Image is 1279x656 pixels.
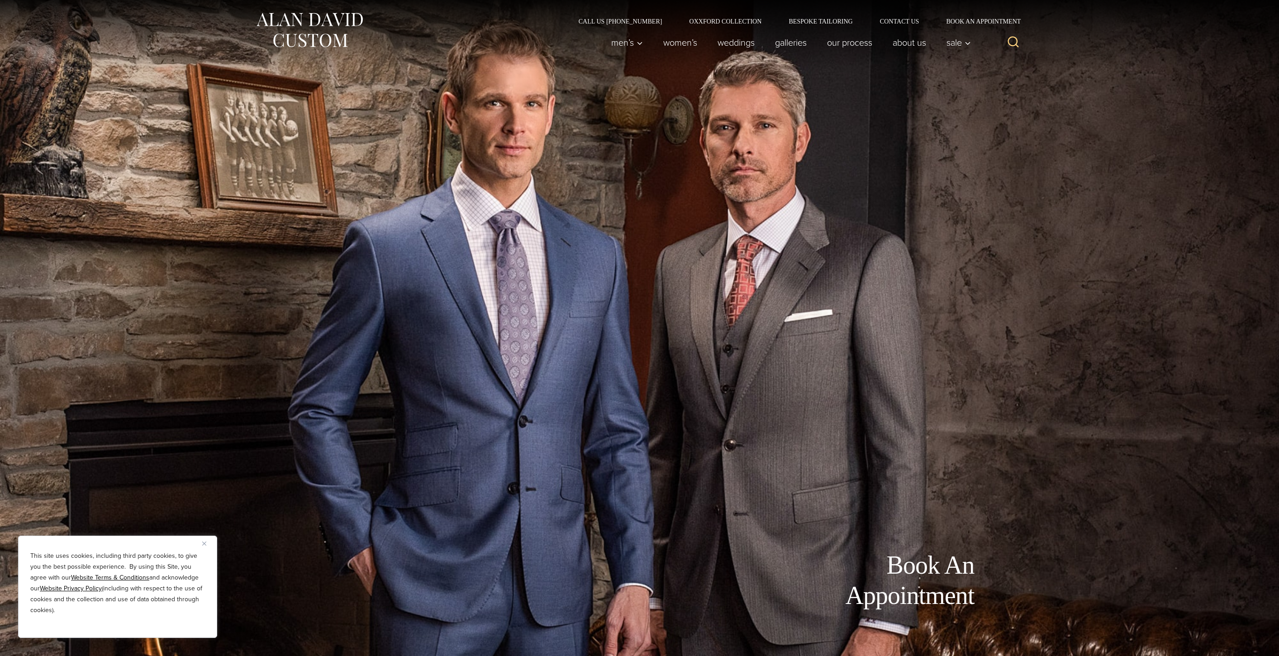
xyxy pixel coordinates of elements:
button: Close [202,538,213,549]
a: Website Privacy Policy [40,584,102,593]
a: Galleries [765,33,817,52]
a: Contact Us [866,18,933,24]
span: Men’s [611,38,643,47]
img: Alan David Custom [255,10,364,50]
p: This site uses cookies, including third party cookies, to give you the best possible experience. ... [30,551,205,616]
a: Book an Appointment [932,18,1024,24]
nav: Primary Navigation [601,33,975,52]
a: weddings [707,33,765,52]
a: Women’s [653,33,707,52]
a: Call Us [PHONE_NUMBER] [565,18,676,24]
a: Oxxford Collection [675,18,775,24]
a: About Us [882,33,936,52]
h1: Book An Appointment [771,550,975,611]
span: Sale [946,38,971,47]
nav: Secondary Navigation [565,18,1024,24]
img: Close [202,542,206,546]
a: Website Terms & Conditions [71,573,149,582]
a: Bespoke Tailoring [775,18,866,24]
a: Our Process [817,33,882,52]
button: View Search Form [1003,32,1024,53]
